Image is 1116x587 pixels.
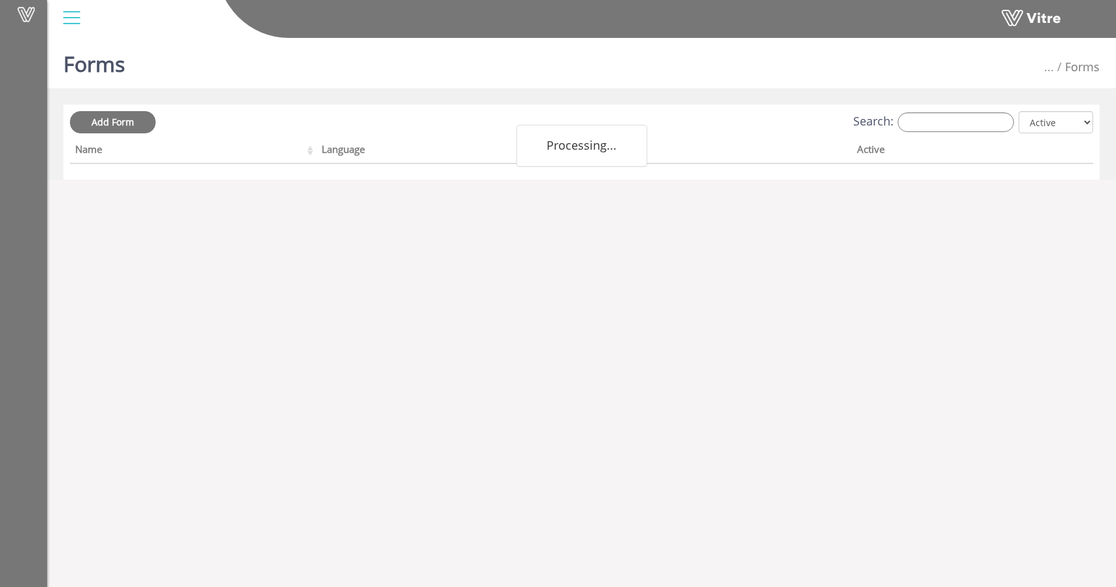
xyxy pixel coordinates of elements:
div: Processing... [516,125,647,167]
li: Forms [1054,59,1100,76]
th: Name [70,139,316,164]
span: ... [1044,59,1054,75]
th: Language [316,139,588,164]
th: Company [588,139,851,164]
input: Search: [898,112,1014,132]
h1: Forms [63,33,125,88]
a: Add Form [70,111,156,133]
span: Add Form [92,116,134,128]
th: Active [852,139,1043,164]
label: Search: [853,112,1014,132]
